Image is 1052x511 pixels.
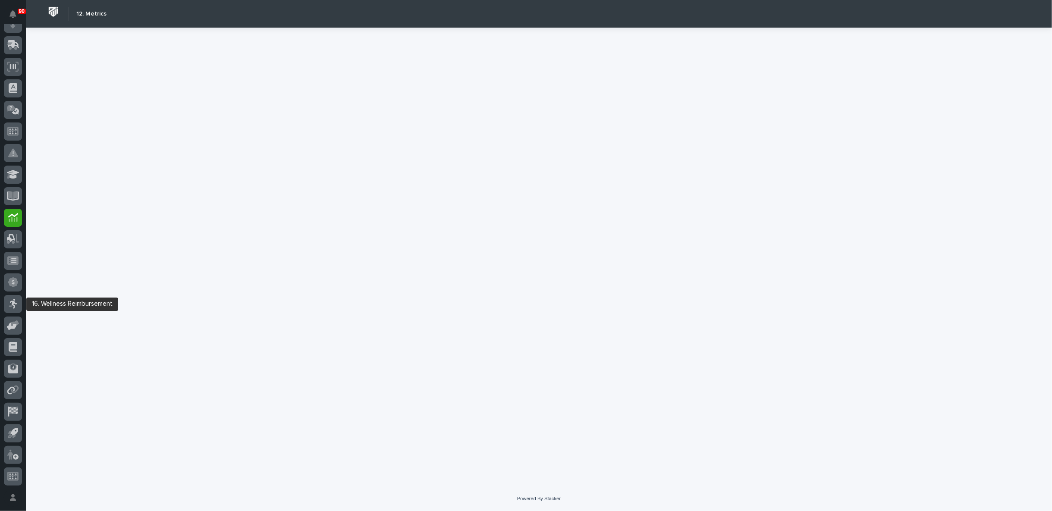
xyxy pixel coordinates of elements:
[76,10,107,18] h2: 12. Metrics
[4,5,22,23] button: Notifications
[19,8,25,14] p: 90
[11,10,22,24] div: Notifications90
[45,4,61,20] img: Workspace Logo
[517,496,561,501] a: Powered By Stacker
